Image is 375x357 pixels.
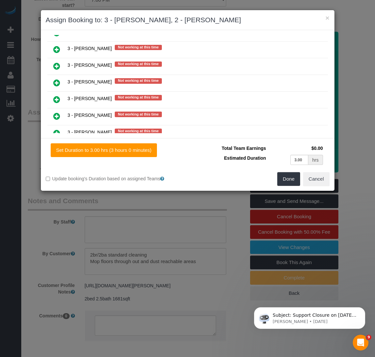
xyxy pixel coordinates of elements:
[308,155,323,165] div: hrs
[366,335,371,340] span: 9
[277,172,300,186] button: Done
[46,15,330,25] h3: Assign Booking to: 3 - [PERSON_NAME], 2 - [PERSON_NAME]
[68,62,112,68] span: 3 - [PERSON_NAME]
[46,175,183,182] label: Update booking's Duration based on assigned Teams
[224,155,266,161] span: Estimated Duration
[115,45,162,50] span: Not working at this time
[325,14,329,21] button: ×
[115,95,162,100] span: Not working at this time
[46,177,50,181] input: Update booking's Duration based on assigned Teams
[303,172,330,186] button: Cancel
[193,143,268,153] td: Total Team Earnings
[115,62,162,67] span: Not working at this time
[51,143,157,157] button: Set Duration to 3.00 hrs (3 hours 0 minutes)
[68,113,112,118] span: 3 - [PERSON_NAME]
[268,143,325,153] td: $0.00
[68,80,112,85] span: 3 - [PERSON_NAME]
[115,78,162,83] span: Not working at this time
[68,96,112,101] span: 3 - [PERSON_NAME]
[244,294,375,339] iframe: Intercom notifications message
[115,129,162,134] span: Not working at this time
[68,130,112,135] span: 3 - [PERSON_NAME]
[68,46,112,51] span: 3 - [PERSON_NAME]
[353,335,368,350] iframe: Intercom live chat
[115,112,162,117] span: Not working at this time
